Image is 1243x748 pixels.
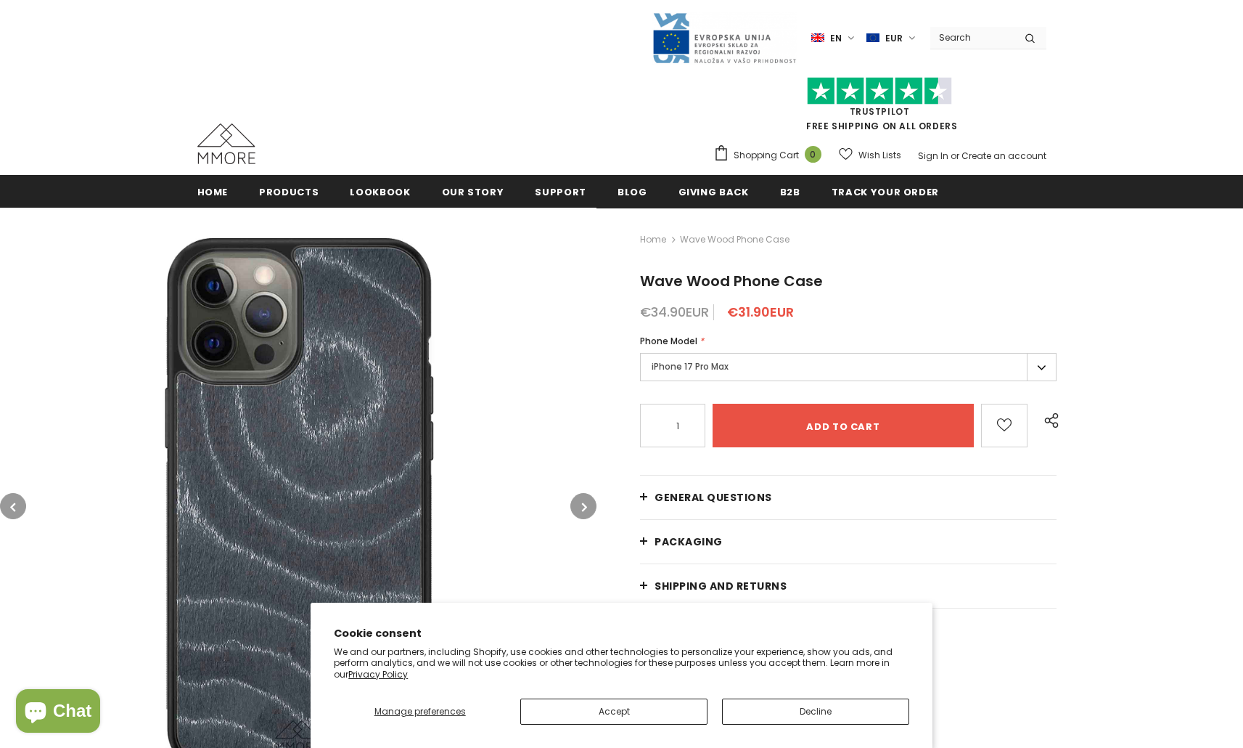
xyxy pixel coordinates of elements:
[12,689,104,736] inbox-online-store-chat: Shopify online store chat
[535,185,586,199] span: support
[713,84,1046,132] span: FREE SHIPPING ON ALL ORDERS
[678,185,749,199] span: Giving back
[259,175,319,208] a: Products
[197,123,255,164] img: MMORE Cases
[640,303,709,321] span: €34.90EUR
[655,534,723,549] span: PACKAGING
[680,231,789,248] span: Wave Wood Phone Case
[350,175,410,208] a: Lookbook
[442,175,504,208] a: Our Story
[652,31,797,44] a: Javni Razpis
[197,175,229,208] a: Home
[727,303,794,321] span: €31.90EUR
[930,27,1014,48] input: Search Site
[640,520,1057,564] a: PACKAGING
[640,353,1057,381] label: iPhone 17 Pro Max
[807,77,952,105] img: Trust Pilot Stars
[951,150,959,162] span: or
[780,175,800,208] a: B2B
[805,146,821,163] span: 0
[655,579,787,593] span: Shipping and returns
[520,699,707,725] button: Accept
[918,150,948,162] a: Sign In
[652,12,797,65] img: Javni Razpis
[830,31,842,46] span: en
[350,185,410,199] span: Lookbook
[655,490,772,505] span: General Questions
[197,185,229,199] span: Home
[374,705,466,717] span: Manage preferences
[640,231,666,248] a: Home
[713,145,829,166] a: Shopping Cart 0
[259,185,319,199] span: Products
[442,185,504,199] span: Our Story
[348,668,408,680] a: Privacy Policy
[334,626,909,641] h2: Cookie consent
[640,271,823,291] span: Wave Wood Phone Case
[811,32,824,44] img: i-lang-1.png
[640,476,1057,519] a: General Questions
[780,185,800,199] span: B2B
[535,175,586,208] a: support
[832,175,939,208] a: Track your order
[640,335,697,347] span: Phone Model
[885,31,903,46] span: EUR
[850,105,910,118] a: Trustpilot
[334,699,506,725] button: Manage preferences
[618,175,647,208] a: Blog
[839,142,901,168] a: Wish Lists
[640,564,1057,608] a: Shipping and returns
[618,185,647,199] span: Blog
[713,404,973,447] input: Add to cart
[961,150,1046,162] a: Create an account
[858,148,901,163] span: Wish Lists
[678,175,749,208] a: Giving back
[722,699,909,725] button: Decline
[334,646,909,680] p: We and our partners, including Shopify, use cookies and other technologies to personalize your ex...
[832,185,939,199] span: Track your order
[734,148,799,163] span: Shopping Cart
